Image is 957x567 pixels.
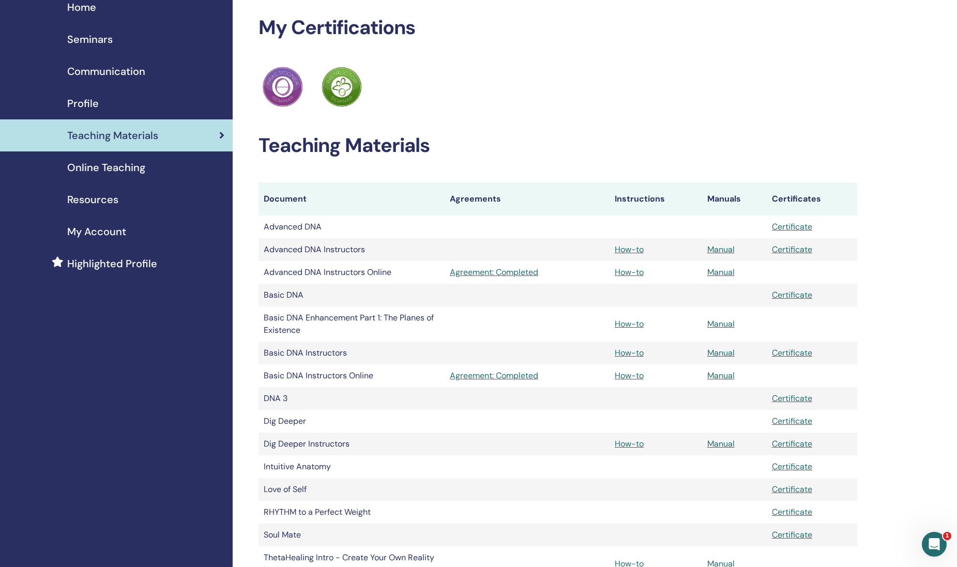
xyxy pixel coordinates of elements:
td: Advanced DNA [259,216,445,238]
span: Seminars [67,32,113,47]
a: Manual [707,438,735,449]
td: RHYTHM to a Perfect Weight [259,501,445,524]
a: How-to [615,244,644,255]
th: Manuals [702,182,767,216]
img: Practitioner [263,67,303,107]
a: Certificate [772,507,812,517]
td: Soul Mate [259,524,445,546]
td: Dig Deeper [259,410,445,433]
span: Resources [67,192,118,207]
a: How-to [615,347,644,358]
a: Manual [707,347,735,358]
a: Manual [707,318,735,329]
a: Certificate [772,347,812,358]
td: Advanced DNA Instructors [259,238,445,261]
span: Highlighted Profile [67,256,157,271]
td: Basic DNA Instructors [259,342,445,364]
span: My Account [67,224,126,239]
a: Certificate [772,484,812,495]
a: Certificate [772,221,812,232]
td: Basic DNA Enhancement Part 1: The Planes of Existence [259,307,445,342]
a: Agreement: Completed [450,266,604,279]
a: Certificate [772,529,812,540]
a: Certificate [772,461,812,472]
a: Manual [707,244,735,255]
td: Advanced DNA Instructors Online [259,261,445,284]
td: Love of Self [259,478,445,501]
a: How-to [615,318,644,329]
span: Communication [67,64,145,79]
a: Certificate [772,244,812,255]
a: How-to [615,370,644,381]
h2: My Certifications [259,16,857,40]
a: Certificate [772,438,812,449]
td: Intuitive Anatomy [259,455,445,478]
span: Profile [67,96,99,111]
a: How-to [615,438,644,449]
td: Dig Deeper Instructors [259,433,445,455]
th: Instructions [610,182,702,216]
td: Basic DNA Instructors Online [259,364,445,387]
span: 1 [943,532,951,540]
th: Document [259,182,445,216]
span: Online Teaching [67,160,145,175]
th: Certificates [767,182,857,216]
a: Manual [707,267,735,278]
a: Agreement: Completed [450,370,604,382]
th: Agreements [445,182,610,216]
h2: Teaching Materials [259,134,857,158]
iframe: Intercom live chat [922,532,947,557]
a: Certificate [772,289,812,300]
a: Certificate [772,393,812,404]
span: Teaching Materials [67,128,158,143]
img: Practitioner [322,67,362,107]
a: Manual [707,370,735,381]
td: Basic DNA [259,284,445,307]
a: Certificate [772,416,812,426]
a: How-to [615,267,644,278]
td: DNA 3 [259,387,445,410]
